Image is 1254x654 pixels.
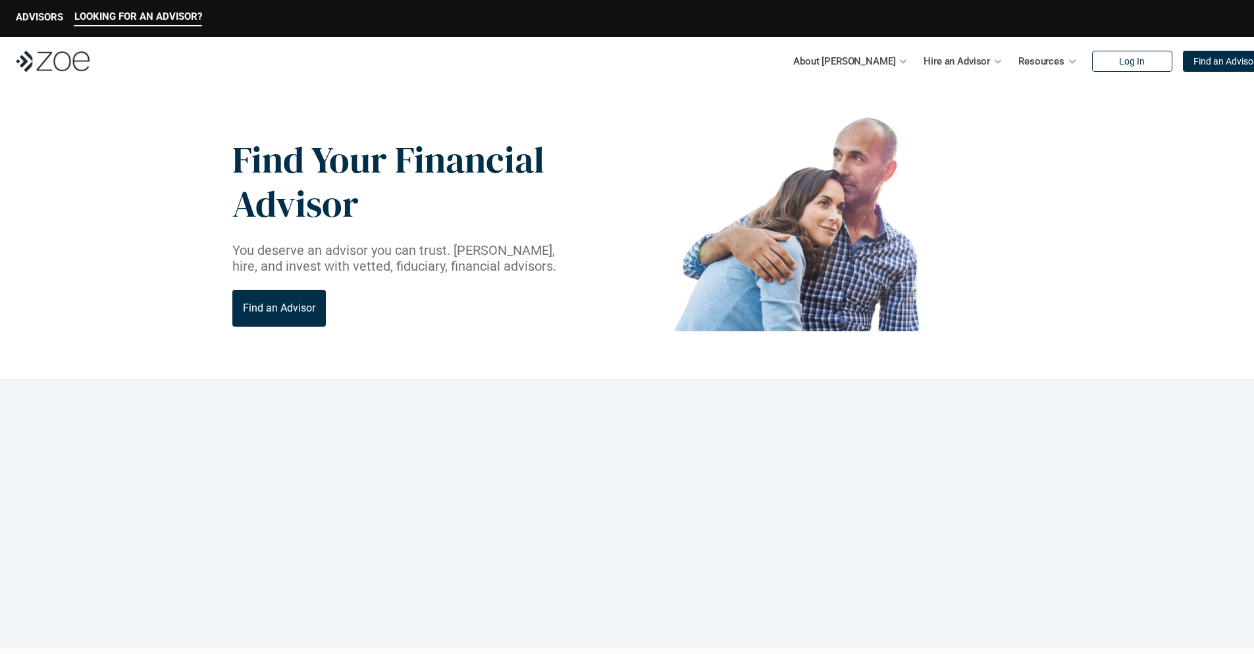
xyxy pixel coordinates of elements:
em: The information in the visuals above is for illustrative purposes only and does not represent an ... [614,339,980,346]
p: Loremipsum: *DolOrsi Ametconsecte adi Eli Seddoeius tem inc utlaboreet. Dol 2521 MagNaal Enimadmi... [32,537,1222,584]
a: Log In [1092,51,1172,72]
p: You deserve an advisor you can trust. [PERSON_NAME], hire, and invest with vetted, fiduciary, fin... [232,242,572,274]
p: About [PERSON_NAME] [793,51,895,71]
p: Find an Advisor [243,302,315,314]
p: ADVISORS [16,11,63,23]
p: Find Your Financial Advisor [232,138,545,226]
p: Log In [1119,56,1145,67]
p: Resources [1018,51,1064,71]
p: LOOKING FOR AN ADVISOR? [74,11,202,22]
p: Hire an Advisor [924,51,990,71]
a: Find an Advisor [232,290,326,327]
